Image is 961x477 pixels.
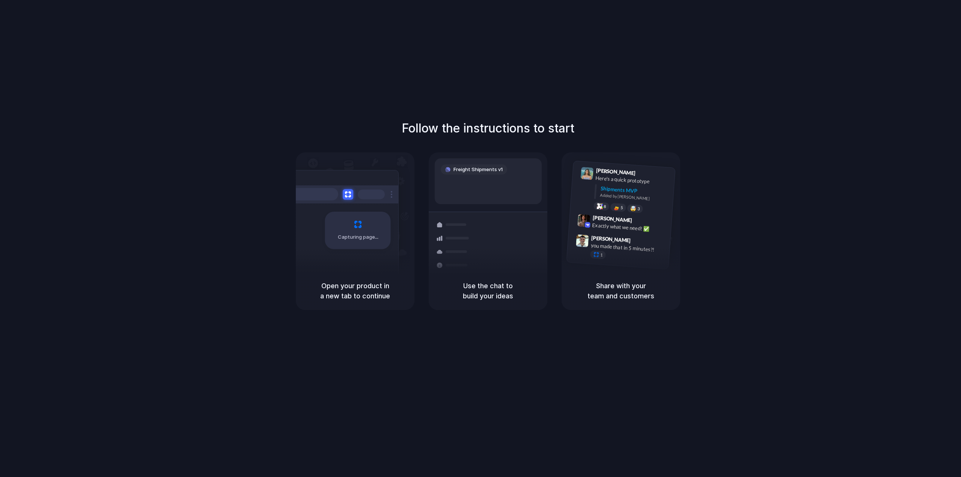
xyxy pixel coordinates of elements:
span: [PERSON_NAME] [592,214,632,224]
div: Shipments MVP [600,185,670,197]
span: 9:47 AM [633,237,648,246]
h1: Follow the instructions to start [402,119,574,137]
div: Added by [PERSON_NAME] [600,192,669,203]
div: Here's a quick prototype [595,174,670,187]
h5: Use the chat to build your ideas [438,281,538,301]
span: 9:41 AM [638,170,653,179]
div: 🤯 [630,206,637,211]
span: 9:42 AM [634,217,650,226]
span: 3 [637,207,640,211]
span: [PERSON_NAME] [596,166,636,177]
span: 1 [600,253,603,257]
span: 8 [604,205,606,209]
span: Capturing page [338,233,380,241]
h5: Share with your team and customers [571,281,671,301]
span: Freight Shipments v1 [453,166,503,173]
h5: Open your product in a new tab to continue [305,281,405,301]
span: 5 [621,206,623,210]
span: [PERSON_NAME] [591,234,631,245]
div: Exactly what we need! ✅ [592,221,667,234]
div: you made that in 5 minutes?! [590,241,666,254]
